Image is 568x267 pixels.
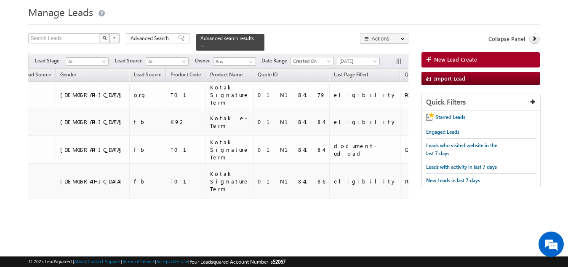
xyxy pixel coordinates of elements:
[337,57,380,65] a: [DATE]
[115,57,146,65] span: Lead Source
[400,70,437,81] a: Qualification
[60,71,76,78] span: Gender
[166,70,205,81] a: Product Code
[273,259,285,265] span: 52067
[405,178,434,185] div: PG
[245,58,255,66] a: Show All Items
[258,146,325,154] div: 01N184184
[11,78,154,200] textarea: Type your message and hit 'Enter'
[195,57,213,65] span: Owner
[138,4,158,24] div: Minimize live chat window
[13,118,52,126] div: fb
[434,75,465,82] span: Import Lead
[426,129,459,135] span: Engaged Leads
[253,70,282,81] a: Quote ID
[334,178,397,185] div: eligibility
[210,114,249,129] div: Kotak e-Term
[74,259,86,264] a: About
[113,35,117,42] span: ?
[156,259,188,264] a: Acceptable Use
[134,178,162,185] div: fb
[210,84,249,106] div: Kotak Signature Term
[360,33,408,44] button: Actions
[130,70,165,81] a: Lead Source
[9,70,55,81] a: First Lead Source
[258,71,278,78] span: Quote ID
[60,118,125,126] div: [DEMOGRAPHIC_DATA]
[131,35,171,42] span: Advanced Search
[206,70,247,81] a: Product Name
[426,142,497,156] span: Leads who visited website in the last 7 days
[28,5,93,19] span: Manage Leads
[334,91,397,99] div: eligibility
[60,91,125,99] div: [DEMOGRAPHIC_DATA]
[88,259,121,264] a: Contact Support
[171,118,202,126] div: K92
[189,259,285,265] span: Your Leadsquared Account Number is
[60,178,125,185] div: [DEMOGRAPHIC_DATA]
[405,91,434,99] div: PQ
[291,57,331,65] span: Created On
[115,207,153,218] em: Start Chat
[258,118,325,126] div: 01N184184
[330,70,372,81] a: Last Page Filled
[171,91,202,99] div: T01
[134,146,162,154] div: fb
[146,57,189,66] a: All
[13,71,51,78] span: First Lead Source
[171,178,202,185] div: T01
[291,57,333,65] a: Created On
[134,118,162,126] div: fb
[435,114,465,120] span: Starred Leads
[213,57,256,66] input: Type to Search
[434,56,477,63] span: New Lead Create
[210,138,249,161] div: Kotak Signature Term
[66,57,109,66] a: All
[171,71,201,78] span: Product Code
[210,71,243,78] span: Product Name
[261,57,291,65] span: Date Range
[109,33,120,43] button: ?
[337,57,377,65] span: [DATE]
[426,164,497,170] span: Leads with activity in last 7 days
[14,44,35,55] img: d_60004797649_company_0_60004797649
[13,146,52,154] div: fb
[422,94,540,111] div: Quick Filters
[210,170,249,193] div: Kotak Signature Term
[258,91,325,99] div: 01N184179
[13,91,52,99] div: org
[35,57,66,65] span: Lead Stage
[122,259,155,264] a: Terms of Service
[44,44,141,55] div: Chat with us now
[334,118,397,126] div: eligibility
[334,142,397,157] div: document-upload
[405,71,433,78] span: Qualification
[258,178,325,185] div: 01N184186
[28,258,285,266] span: © 2025 LeadSquared | | | | |
[334,71,368,78] span: Last Page Filled
[421,52,539,67] a: New Lead Create
[134,91,162,99] div: org
[56,70,80,81] a: Gender
[200,35,254,41] span: Advanced search results
[171,146,202,154] div: T01
[134,71,161,78] span: Lead Source
[146,58,186,65] span: All
[426,177,480,183] span: New Leads in last 7 days
[488,35,525,43] span: Collapse Panel
[405,146,434,154] div: GR
[60,146,125,154] div: [DEMOGRAPHIC_DATA]
[102,36,107,40] img: Search
[66,58,106,65] span: All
